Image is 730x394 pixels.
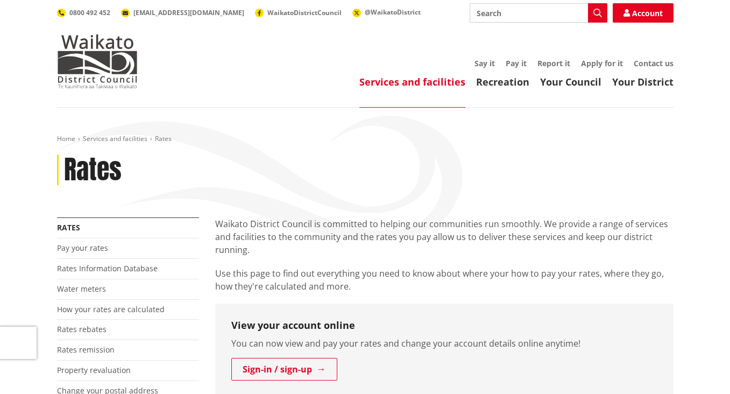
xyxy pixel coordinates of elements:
input: Search input [470,3,607,23]
a: Home [57,134,75,143]
a: Recreation [476,75,529,88]
a: Sign-in / sign-up [231,358,337,381]
a: Rates [57,222,80,233]
a: Property revaluation [57,365,131,375]
a: @WaikatoDistrict [352,8,421,17]
span: 0800 492 452 [69,8,110,17]
img: Waikato District Council - Te Kaunihera aa Takiwaa o Waikato [57,34,138,88]
span: [EMAIL_ADDRESS][DOMAIN_NAME] [133,8,244,17]
p: You can now view and pay your rates and change your account details online anytime! [231,337,657,350]
a: Rates rebates [57,324,107,334]
a: Water meters [57,284,106,294]
a: Services and facilities [83,134,147,143]
a: Apply for it [581,58,623,68]
a: WaikatoDistrictCouncil [255,8,342,17]
a: 0800 492 452 [57,8,110,17]
p: Waikato District Council is committed to helping our communities run smoothly. We provide a range... [215,217,674,256]
a: Rates remission [57,344,115,355]
a: [EMAIL_ADDRESS][DOMAIN_NAME] [121,8,244,17]
a: Say it [474,58,495,68]
a: Pay your rates [57,243,108,253]
a: Rates Information Database [57,263,158,273]
h3: View your account online [231,320,657,332]
p: Use this page to find out everything you need to know about where your how to pay your rates, whe... [215,267,674,293]
a: Contact us [634,58,674,68]
a: Your District [612,75,674,88]
a: Account [613,3,674,23]
a: Services and facilities [359,75,465,88]
span: @WaikatoDistrict [365,8,421,17]
span: Rates [155,134,172,143]
a: How your rates are calculated [57,304,165,314]
nav: breadcrumb [57,135,674,144]
span: WaikatoDistrictCouncil [267,8,342,17]
h1: Rates [64,154,122,186]
a: Report it [537,58,570,68]
a: Pay it [506,58,527,68]
a: Your Council [540,75,601,88]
